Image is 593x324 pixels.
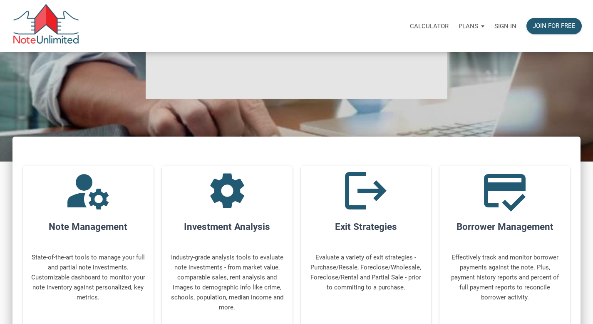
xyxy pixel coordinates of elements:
i: manage_accounts [63,166,113,216]
a: Calculator [405,13,454,39]
p: Calculator [410,22,449,30]
h4: Borrower Management [439,220,570,234]
button: Join for free [526,18,582,34]
i: credit_score [480,166,530,216]
i: logout [341,166,391,216]
p: Effectively track and monitor borrower payments against the note. Plus, payment history reports a... [447,252,562,302]
i: settings [202,166,252,216]
a: Sign in [489,13,521,39]
h4: Investment Analysis [162,220,293,234]
a: Plans [454,13,489,39]
p: Evaluate a variety of exit strategies - Purchase/Resale, Foreclose/Wholesale, Foreclose/Rental an... [308,252,423,292]
button: Plans [454,14,489,39]
h4: Exit Strategies [301,220,432,234]
div: Join for free [533,21,576,31]
p: State-of-the-art tools to manage your full and partial note investments. Customizable dashboard t... [31,252,146,302]
p: Industry-grade analysis tools to evaluate note investments - from market value, comparable sales,... [170,252,285,312]
p: Sign in [494,22,516,30]
h4: Note Management [23,220,154,234]
p: Plans [459,22,478,30]
a: Join for free [521,13,587,39]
